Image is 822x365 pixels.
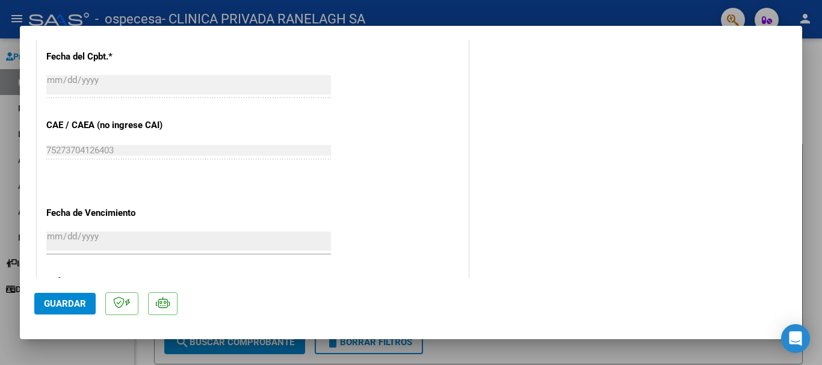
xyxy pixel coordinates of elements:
button: Guardar [34,293,96,314]
span: Guardar [44,298,86,309]
p: Ref. Externa [46,275,170,289]
p: CAE / CAEA (no ingrese CAI) [46,118,170,132]
p: Fecha del Cpbt. [46,50,170,64]
p: Fecha de Vencimiento [46,206,170,220]
div: Open Intercom Messenger [781,324,810,353]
